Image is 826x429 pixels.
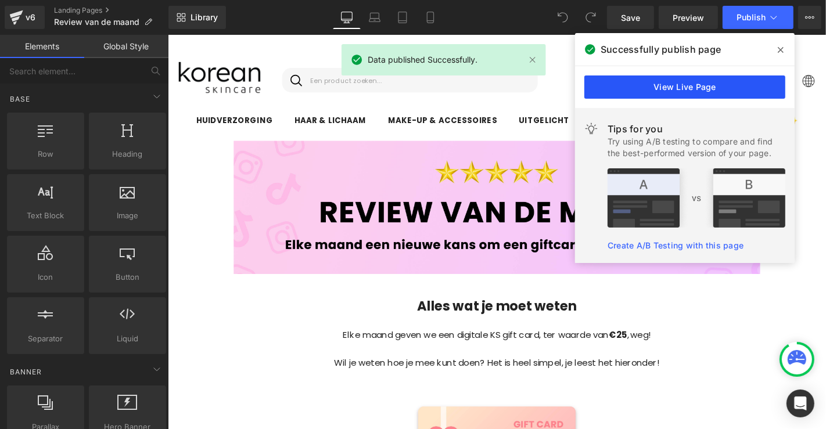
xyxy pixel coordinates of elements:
[565,85,608,97] span: Support
[579,6,602,29] button: Redo
[601,42,721,56] span: Successfully publish page
[673,12,704,24] span: Preview
[608,122,785,136] div: Tips for you
[143,35,395,62] input: Een product zoeken...
[440,85,494,113] a: Nieuw
[122,35,143,62] button: Search
[168,6,226,29] a: New Library
[368,53,477,66] span: Data published Successfully.
[92,271,163,283] span: Button
[361,6,389,29] a: Laptop
[191,12,218,23] span: Library
[608,136,785,159] div: Try using A/B testing to compare and find the best-performed version of your page.
[10,271,81,283] span: Icon
[99,343,604,358] p: Wil je weten hoe je mee kunt doen? Het is heel simpel, je leest het hieronder!
[10,333,81,345] span: Separator
[659,6,718,29] a: Preview
[494,85,554,113] a: Merken
[554,85,619,113] a: Support
[389,6,416,29] a: Tablet
[92,210,163,222] span: Image
[584,122,598,136] img: light.svg
[224,85,364,113] a: Make-up & Accessoires
[122,35,395,62] summary: Search
[23,10,38,25] div: v6
[584,75,785,99] a: View Live Page
[551,6,574,29] button: Undo
[9,93,31,104] span: Base
[84,35,168,58] a: Global Style
[92,148,163,160] span: Heading
[54,6,168,15] a: Landing Pages
[608,168,785,228] img: tip.png
[608,240,744,250] a: Create A/B Testing with this page
[619,85,684,113] a: ✨SALE✨
[92,333,163,345] span: Liquid
[505,85,542,97] span: Merken
[10,148,81,160] span: Row
[19,85,124,113] a: Huidverzorging
[452,85,482,97] span: Nieuw
[9,366,43,377] span: Banner
[416,6,444,29] a: Mobile
[798,6,821,29] button: More
[124,85,224,113] a: Haar & Lichaam
[363,85,440,113] a: Uitgelicht
[99,313,604,329] p: Elke maand geven we een digitale KS gift card, ter waarde van , weg!
[135,85,212,97] span: Haar & Lichaam
[631,85,673,97] span: ✨SALE✨
[12,29,99,62] img: Korean-Skincare
[660,38,665,51] span: 0
[471,314,491,327] strong: €25
[333,6,361,29] a: Desktop
[723,6,793,29] button: Publish
[10,210,81,222] span: Text Block
[5,6,45,29] a: v6
[677,42,691,56] button: Language Currency
[12,282,691,298] h1: Alles wat je moet weten
[235,85,352,97] span: Make-up & Accessoires
[54,17,139,27] span: Review van de maand
[375,85,429,97] span: Uitgelicht
[787,390,814,417] div: Open Intercom Messenger
[621,12,640,24] span: Save
[30,85,112,97] span: Huidverzorging
[737,13,766,22] span: Publish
